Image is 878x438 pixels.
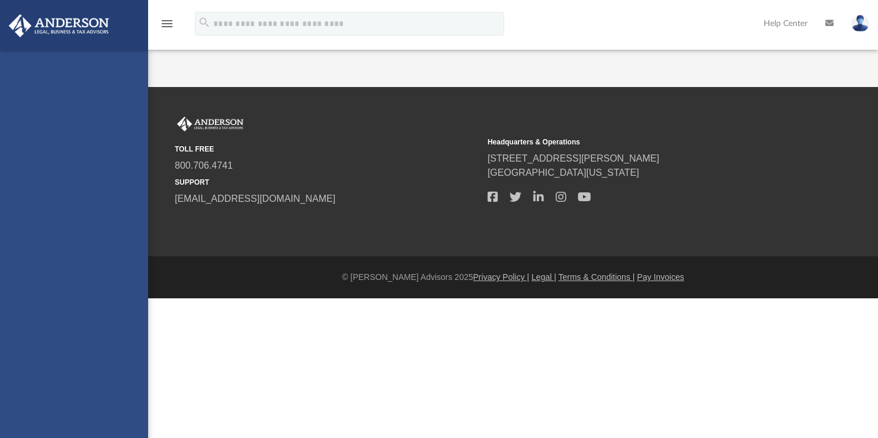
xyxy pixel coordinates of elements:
small: Headquarters & Operations [488,137,792,147]
img: Anderson Advisors Platinum Portal [5,14,113,37]
i: menu [160,17,174,31]
a: Legal | [531,272,556,282]
a: Privacy Policy | [473,272,530,282]
a: [EMAIL_ADDRESS][DOMAIN_NAME] [175,194,335,204]
img: Anderson Advisors Platinum Portal [175,117,246,132]
a: 800.706.4741 [175,160,233,170]
a: Terms & Conditions | [559,272,635,282]
div: © [PERSON_NAME] Advisors 2025 [148,271,878,284]
a: [GEOGRAPHIC_DATA][US_STATE] [488,168,639,178]
a: menu [160,22,174,31]
small: SUPPORT [175,177,479,188]
small: TOLL FREE [175,144,479,154]
a: [STREET_ADDRESS][PERSON_NAME] [488,153,659,163]
img: User Pic [851,15,869,32]
a: Pay Invoices [637,272,684,282]
i: search [198,16,211,29]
